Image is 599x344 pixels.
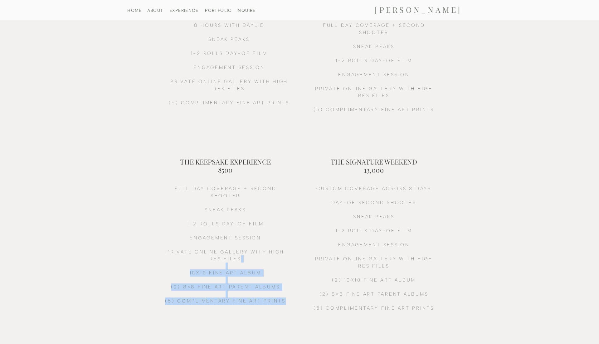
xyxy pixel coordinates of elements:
a: ABOUT [139,8,171,12]
a: HOME [119,8,151,12]
h2: full day coverage + second shooter sneak peaks 1-2 ROLLS DAY-OF FILM ENGAGEMENT SESSION PRIVATE O... [162,185,289,327]
h2: full day coverage + second shooter sneak peaks 1-2 ROLLS DAY-OF FILM ENGAGEMENT SESSION PRIVATE O... [310,22,437,134]
h2: THE SIGNATURE WEEKEND 13,000 [323,158,424,166]
h2: 8 HOURS witH BAYLIE sneak peaks 1-2 ROLLS DAY-OF FILM ENGAGEMENT SESSION PRIVATE ONLINE GALLERY W... [166,22,293,134]
a: INQUIRE [235,8,258,12]
h2: CUSTOM COVERAGE ACROSS 3 DAYS DAY-OF SECOND SHOOTER sneak peaks 1-2 ROLLS DAY-OF FILM ENGAGEMENT ... [310,185,437,302]
h2: THE KEEPSAKE EXPERIENCE 8500 [175,158,276,166]
a: [PERSON_NAME] [356,5,481,15]
a: EXPERIENCE [168,8,200,12]
a: PORTFOLIO [202,8,235,12]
